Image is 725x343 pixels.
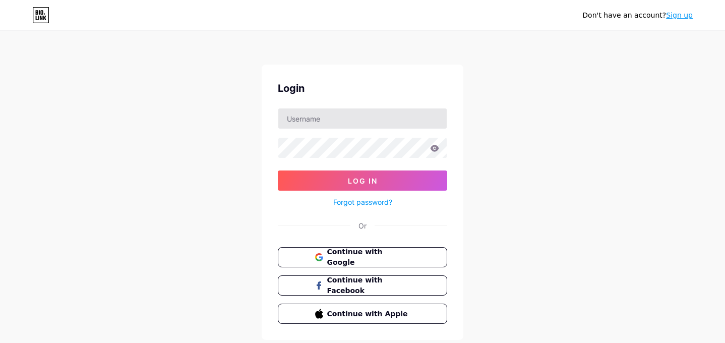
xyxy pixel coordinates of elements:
button: Continue with Google [278,247,447,267]
button: Log In [278,170,447,191]
a: Forgot password? [333,197,392,207]
div: Or [358,220,367,231]
span: Continue with Google [327,247,410,268]
a: Sign up [666,11,693,19]
div: Login [278,81,447,96]
span: Log In [348,177,378,185]
div: Don't have an account? [582,10,693,21]
span: Continue with Facebook [327,275,410,296]
span: Continue with Apple [327,309,410,319]
button: Continue with Apple [278,304,447,324]
button: Continue with Facebook [278,275,447,296]
input: Username [278,108,447,129]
